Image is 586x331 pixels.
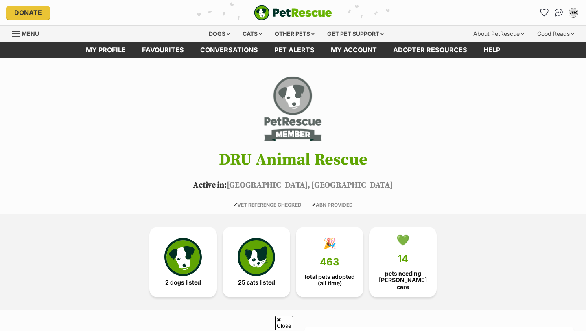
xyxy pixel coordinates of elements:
div: About PetRescue [468,26,530,42]
span: ABN PROVIDED [312,202,353,208]
a: Menu [12,26,45,40]
img: petrescue-icon-eee76f85a60ef55c4a1927667547b313a7c0e82042636edf73dce9c88f694885.svg [164,238,202,276]
a: Adopter resources [385,42,475,58]
button: My account [567,6,580,19]
a: Conversations [552,6,565,19]
a: PetRescue [254,5,332,20]
a: 💚 14 pets needing [PERSON_NAME] care [369,227,437,297]
div: Get pet support [321,26,389,42]
a: 25 cats listed [223,227,290,297]
icon: ✔ [312,202,316,208]
img: cat-icon-068c71abf8fe30c970a85cd354bc8e23425d12f6e8612795f06af48be43a487a.svg [238,238,275,276]
span: Menu [22,30,39,37]
ul: Account quick links [538,6,580,19]
div: AR [569,9,577,17]
div: Dogs [203,26,236,42]
span: total pets adopted (all time) [303,274,356,287]
icon: ✔ [233,202,237,208]
span: VET REFERENCE CHECKED [233,202,302,208]
a: My profile [78,42,134,58]
span: Active in: [193,180,226,190]
a: Favourites [538,6,551,19]
div: 💚 [396,234,409,246]
a: Pet alerts [266,42,323,58]
span: 25 cats listed [238,279,275,286]
a: 🎉 463 total pets adopted (all time) [296,227,363,297]
a: Favourites [134,42,192,58]
a: 2 dogs listed [149,227,217,297]
div: Other pets [269,26,320,42]
div: 🎉 [323,237,336,249]
div: Cats [237,26,268,42]
img: chat-41dd97257d64d25036548639549fe6c8038ab92f7586957e7f3b1b290dea8141.svg [555,9,563,17]
a: My account [323,42,385,58]
span: 14 [398,253,408,265]
a: Help [475,42,508,58]
span: Close [275,316,293,330]
a: Donate [6,6,50,20]
span: 463 [320,256,339,268]
span: 2 dogs listed [165,279,201,286]
span: pets needing [PERSON_NAME] care [376,270,430,290]
div: Good Reads [531,26,580,42]
a: conversations [192,42,266,58]
img: DRU Animal Rescue [262,74,324,143]
img: logo-e224e6f780fb5917bec1dbf3a21bbac754714ae5b6737aabdf751b685950b380.svg [254,5,332,20]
